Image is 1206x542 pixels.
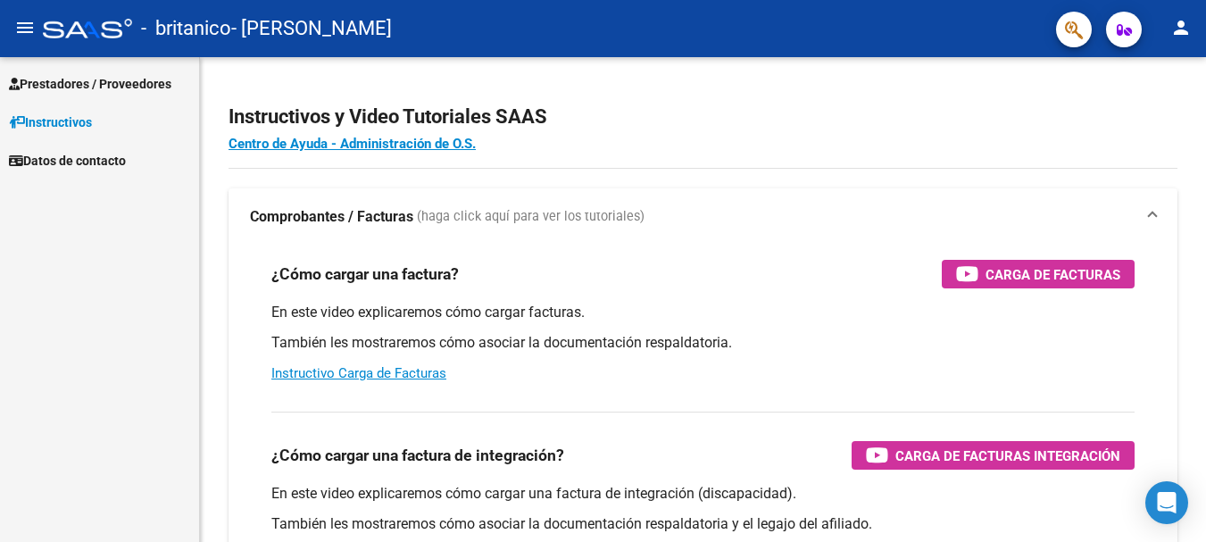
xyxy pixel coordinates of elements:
span: Datos de contacto [9,151,126,171]
span: Prestadores / Proveedores [9,74,171,94]
span: - britanico [141,9,231,48]
p: En este video explicaremos cómo cargar facturas. [271,303,1135,322]
h2: Instructivos y Video Tutoriales SAAS [229,100,1177,134]
button: Carga de Facturas [942,260,1135,288]
h3: ¿Cómo cargar una factura de integración? [271,443,564,468]
span: - [PERSON_NAME] [231,9,392,48]
mat-icon: person [1170,17,1192,38]
p: También les mostraremos cómo asociar la documentación respaldatoria y el legajo del afiliado. [271,514,1135,534]
p: También les mostraremos cómo asociar la documentación respaldatoria. [271,333,1135,353]
span: (haga click aquí para ver los tutoriales) [417,207,645,227]
button: Carga de Facturas Integración [852,441,1135,470]
mat-icon: menu [14,17,36,38]
span: Carga de Facturas Integración [895,445,1120,467]
p: En este video explicaremos cómo cargar una factura de integración (discapacidad). [271,484,1135,504]
h3: ¿Cómo cargar una factura? [271,262,459,287]
div: Open Intercom Messenger [1145,481,1188,524]
mat-expansion-panel-header: Comprobantes / Facturas (haga click aquí para ver los tutoriales) [229,188,1177,246]
strong: Comprobantes / Facturas [250,207,413,227]
a: Instructivo Carga de Facturas [271,365,446,381]
span: Instructivos [9,113,92,132]
a: Centro de Ayuda - Administración de O.S. [229,136,476,152]
span: Carga de Facturas [986,263,1120,286]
